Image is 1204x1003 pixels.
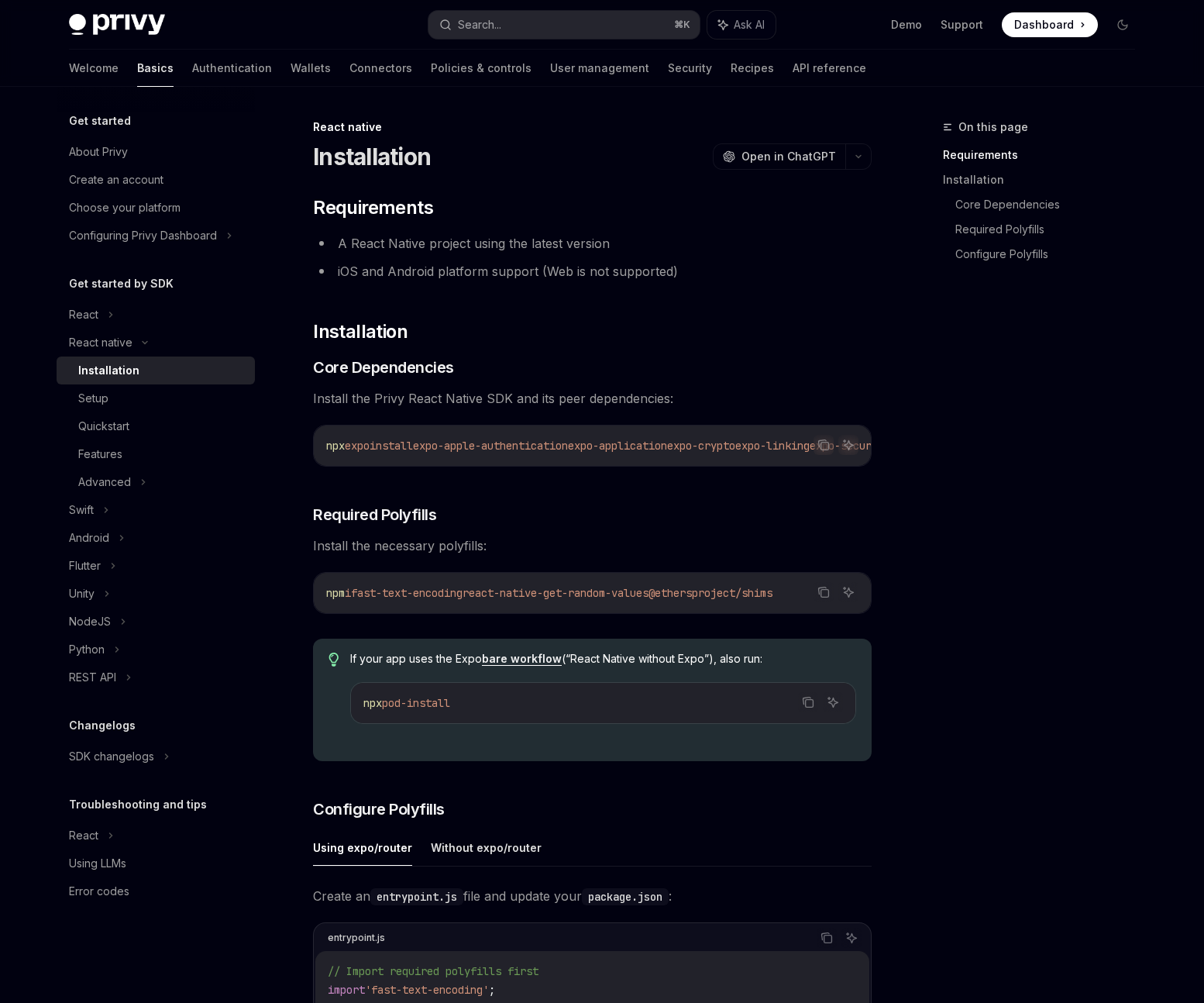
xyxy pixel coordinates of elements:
span: If your app uses the Expo (“React Native without Expo”), also run: [350,651,856,667]
h1: Installation [313,143,431,171]
span: expo [345,439,370,453]
code: package.json [582,888,669,905]
a: Basics [137,50,174,87]
a: Required Polyfills [955,217,1147,242]
img: dark logo [69,14,165,36]
button: Search...⌘K [428,11,700,39]
span: Configure Polyfills [313,798,445,820]
span: 'fast-text-encoding' [365,983,489,997]
a: bare workflow [482,652,562,666]
span: On this page [958,118,1028,136]
span: Install the Privy React Native SDK and its peer dependencies: [313,388,872,409]
div: Setup [78,389,108,408]
a: Security [668,50,712,87]
span: react-native-get-random-values [463,586,648,600]
span: Dashboard [1014,17,1074,33]
span: fast-text-encoding [351,586,463,600]
button: Using expo/router [313,829,412,866]
div: Installation [78,361,139,380]
span: Open in ChatGPT [741,149,836,164]
a: Core Dependencies [955,192,1147,217]
span: expo-crypto [667,439,735,453]
button: Copy the contents from the code block [814,582,834,602]
span: @ethersproject/shims [648,586,772,600]
span: expo-linking [735,439,810,453]
span: i [345,586,351,600]
div: Unity [69,584,95,603]
button: Ask AI [841,928,862,948]
span: Install the necessary polyfills: [313,535,872,557]
div: Quickstart [78,417,129,436]
span: Installation [313,319,408,344]
a: About Privy [57,138,255,166]
div: entrypoint.js [328,928,385,948]
div: Swift [69,501,94,519]
a: Wallets [291,50,331,87]
div: React [69,305,98,324]
a: Policies & controls [431,50,531,87]
div: About Privy [69,143,128,161]
button: Ask AI [838,582,858,602]
a: Requirements [943,143,1147,167]
span: npx [363,696,382,710]
a: Features [57,440,255,468]
div: Error codes [69,882,129,901]
div: Create an account [69,171,163,189]
span: import [328,983,365,997]
code: entrypoint.js [370,888,463,905]
a: Using LLMs [57,850,255,877]
div: Android [69,529,109,547]
span: pod-install [382,696,450,710]
div: Features [78,445,122,464]
span: ⌘ K [674,19,690,31]
a: Connectors [349,50,412,87]
a: Installation [943,167,1147,192]
div: Choose your platform [69,198,181,217]
span: install [370,439,413,453]
div: Advanced [78,473,131,491]
div: React native [69,333,132,352]
a: Welcome [69,50,119,87]
a: Installation [57,357,255,384]
span: npm [326,586,345,600]
button: Ask AI [838,435,858,455]
svg: Tip [329,653,339,667]
span: expo-application [568,439,667,453]
button: Copy the contents from the code block [817,928,837,948]
a: Authentication [192,50,272,87]
span: Create an file and update your : [313,885,872,907]
span: Core Dependencies [313,357,454,378]
h5: Troubleshooting and tips [69,795,207,814]
span: Requirements [313,195,433,220]
div: React [69,826,98,845]
div: Flutter [69,557,101,575]
span: Required Polyfills [313,504,436,526]
a: Create an account [57,166,255,194]
h5: Changelogs [69,716,136,735]
button: Copy the contents from the code block [814,435,834,455]
a: Setup [57,384,255,412]
button: Without expo/router [431,829,542,866]
a: Recipes [731,50,774,87]
span: expo-apple-authentication [413,439,568,453]
a: Choose your platform [57,194,255,222]
div: Using LLMs [69,854,126,873]
a: Error codes [57,877,255,905]
div: REST API [69,668,116,687]
li: A React Native project using the latest version [313,233,872,254]
span: // Import required polyfills first [328,964,538,978]
span: ; [489,983,495,997]
span: npx [326,439,345,453]
button: Ask AI [823,692,843,712]
a: Dashboard [1002,12,1098,37]
div: SDK changelogs [69,747,154,766]
button: Copy the contents from the code block [798,692,818,712]
button: Open in ChatGPT [713,143,845,170]
span: expo-secure-store [810,439,915,453]
a: Quickstart [57,412,255,440]
div: Python [69,640,105,659]
div: Search... [458,16,501,34]
a: Support [941,17,983,33]
a: User management [550,50,649,87]
h5: Get started by SDK [69,274,174,293]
